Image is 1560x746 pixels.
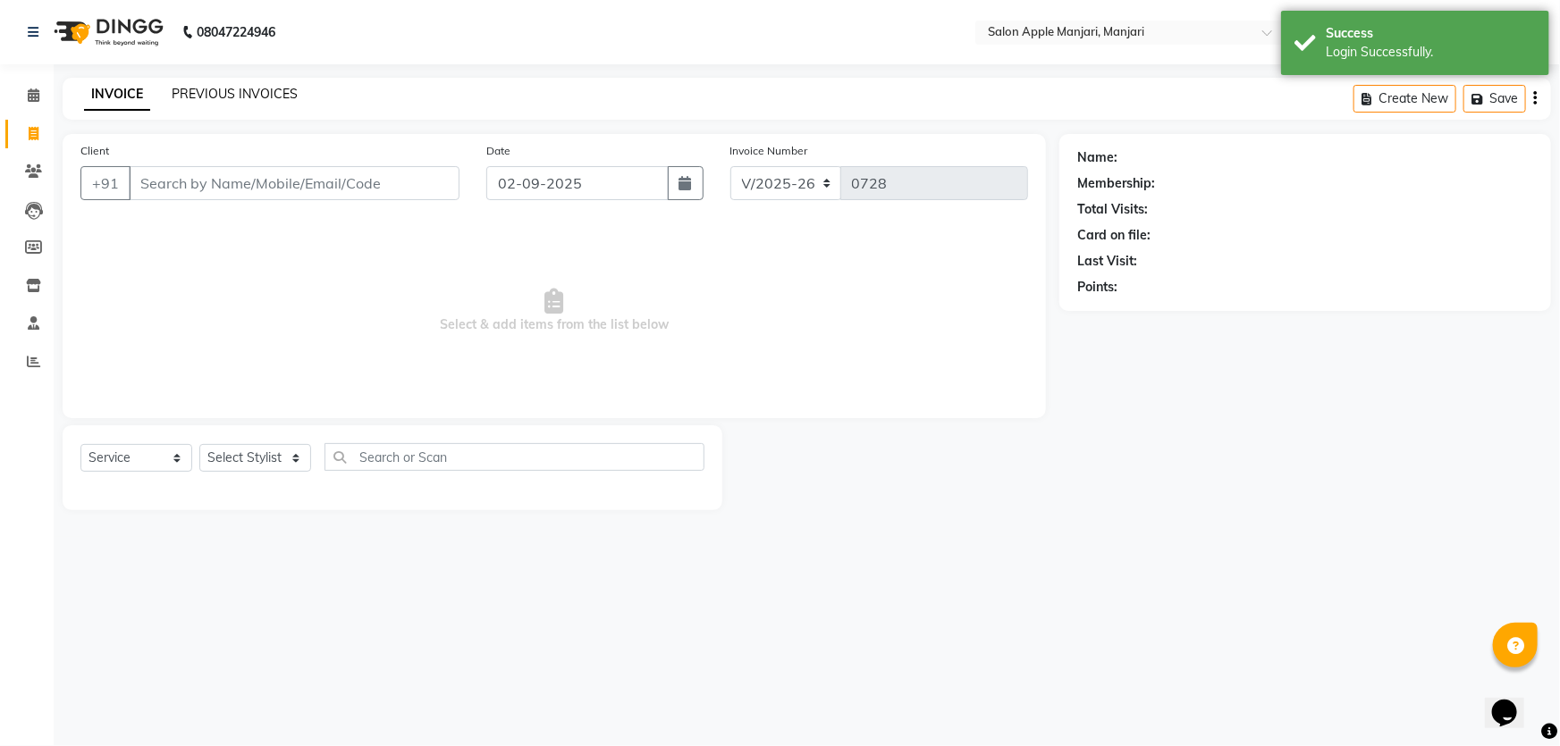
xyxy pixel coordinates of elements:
[80,222,1028,400] span: Select & add items from the list below
[80,143,109,159] label: Client
[1326,24,1536,43] div: Success
[172,86,298,102] a: PREVIOUS INVOICES
[46,7,168,57] img: logo
[1077,278,1117,297] div: Points:
[1485,675,1542,728] iframe: chat widget
[1463,85,1526,113] button: Save
[1077,148,1117,167] div: Name:
[1077,226,1151,245] div: Card on file:
[730,143,808,159] label: Invoice Number
[486,143,510,159] label: Date
[1077,252,1137,271] div: Last Visit:
[1077,200,1148,219] div: Total Visits:
[325,443,704,471] input: Search or Scan
[1077,174,1155,193] div: Membership:
[1326,43,1536,62] div: Login Successfully.
[80,166,131,200] button: +91
[197,7,275,57] b: 08047224946
[1353,85,1456,113] button: Create New
[129,166,460,200] input: Search by Name/Mobile/Email/Code
[84,79,150,111] a: INVOICE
